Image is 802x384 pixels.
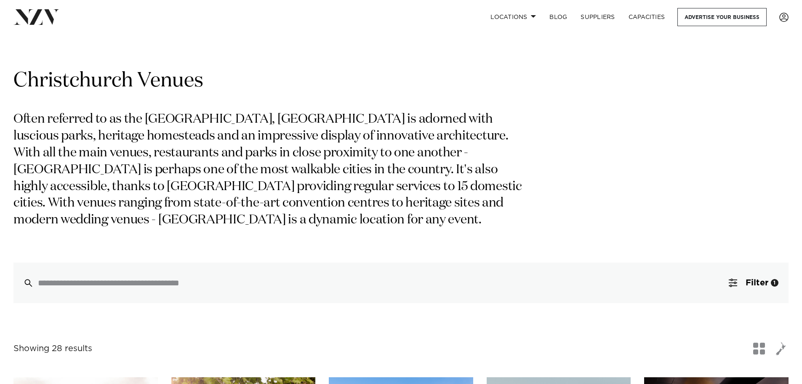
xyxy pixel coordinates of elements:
[484,8,543,26] a: Locations
[13,9,59,24] img: nzv-logo.png
[746,279,768,287] span: Filter
[543,8,574,26] a: BLOG
[677,8,767,26] a: Advertise your business
[719,263,789,303] button: Filter1
[13,111,534,229] p: Often referred to as the [GEOGRAPHIC_DATA], [GEOGRAPHIC_DATA] is adorned with luscious parks, her...
[771,279,778,287] div: 1
[574,8,621,26] a: SUPPLIERS
[13,342,92,355] div: Showing 28 results
[13,68,789,94] h1: Christchurch Venues
[622,8,672,26] a: Capacities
